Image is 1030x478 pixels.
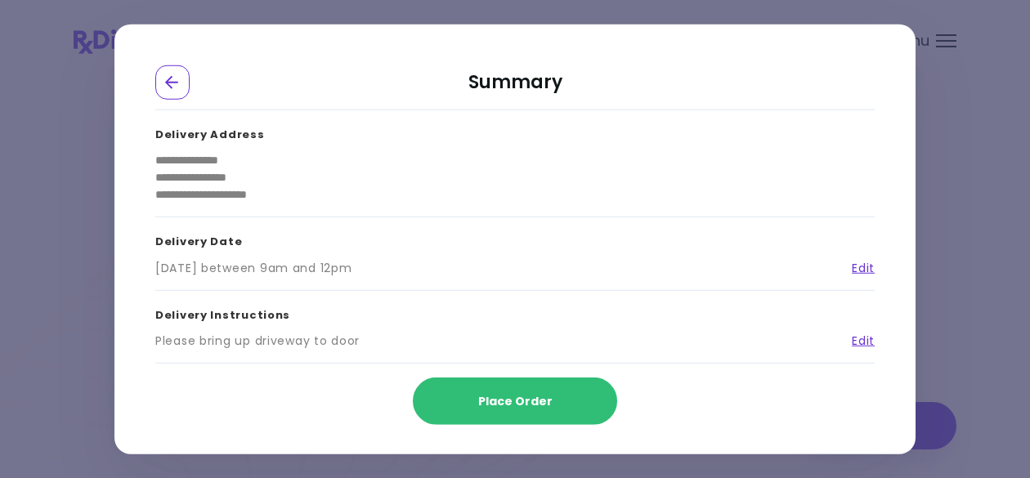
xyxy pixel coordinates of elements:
h3: Summary [155,364,875,406]
h3: Delivery Address [155,109,875,152]
div: [DATE] between 9am and 12pm [155,259,352,276]
h3: Delivery Instructions [155,290,875,333]
button: Place Order [413,377,617,425]
h2: Summary [155,65,875,109]
a: Edit [840,259,875,276]
h3: Delivery Date [155,217,875,260]
span: Place Order [478,393,553,409]
div: Go Back [155,65,190,99]
div: Please bring up driveway to door [155,333,360,350]
a: Edit [840,333,875,350]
